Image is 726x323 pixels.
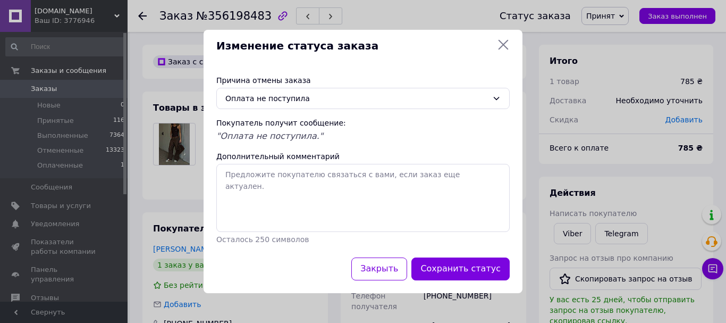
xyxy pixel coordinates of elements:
span: "Оплата не поступила." [216,131,323,141]
button: Сохранить статус [411,258,510,280]
div: Причина отмены заказа [216,75,510,86]
span: Осталось 250 символов [216,235,309,244]
div: Оплата не поступила [225,93,488,104]
label: Дополнительный комментарий [216,152,340,161]
div: Покупатель получит сообщение: [216,118,510,128]
span: Изменение статуса заказа [216,38,493,54]
button: Закрыть [351,258,407,280]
